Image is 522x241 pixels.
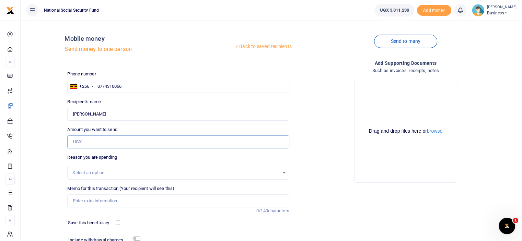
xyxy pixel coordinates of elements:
a: Add money [417,7,451,12]
input: Enter phone number [67,80,289,93]
li: Ac [5,173,15,185]
a: logo-small logo-large logo-large [6,8,14,13]
h4: Add supporting Documents [295,59,517,67]
span: 1 [513,218,518,223]
label: Memo for this transaction (Your recipient will see this) [67,185,174,192]
h5: Send money to one person [65,46,234,53]
span: 0/140 [256,208,268,213]
li: Wallet ballance [372,4,417,16]
li: M [5,57,15,68]
img: profile-user [472,4,484,16]
small: [PERSON_NAME] [487,4,517,10]
span: Business [487,10,517,16]
div: +256 [79,83,89,90]
span: UGX 3,811,230 [380,7,409,14]
div: Select an option [72,169,279,176]
input: MTN & Airtel numbers are validated [67,108,289,121]
img: logo-small [6,7,14,15]
li: Toup your wallet [417,5,451,16]
div: File Uploader [354,80,457,183]
label: Amount you want to send [67,126,117,133]
a: Back to saved recipients [234,40,292,53]
h4: Such as invoices, receipts, notes [295,67,517,74]
a: Send to many [374,35,437,48]
label: Save this beneficiary [68,219,109,226]
span: characters [268,208,289,213]
label: Phone number [67,71,96,77]
label: Reason you are spending [67,154,117,161]
li: M [5,215,15,226]
iframe: Intercom live chat [499,218,515,234]
input: UGX [67,135,289,148]
a: profile-user [PERSON_NAME] Business [472,4,517,16]
a: UGX 3,811,230 [374,4,414,16]
span: National Social Security Fund [41,7,102,13]
div: Uganda: +256 [68,80,95,93]
label: Recipient's name [67,98,101,105]
span: Add money [417,5,451,16]
button: browse [427,129,442,133]
input: Enter extra information [67,194,289,207]
div: Drag and drop files here or [357,128,454,134]
h4: Mobile money [65,35,234,43]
